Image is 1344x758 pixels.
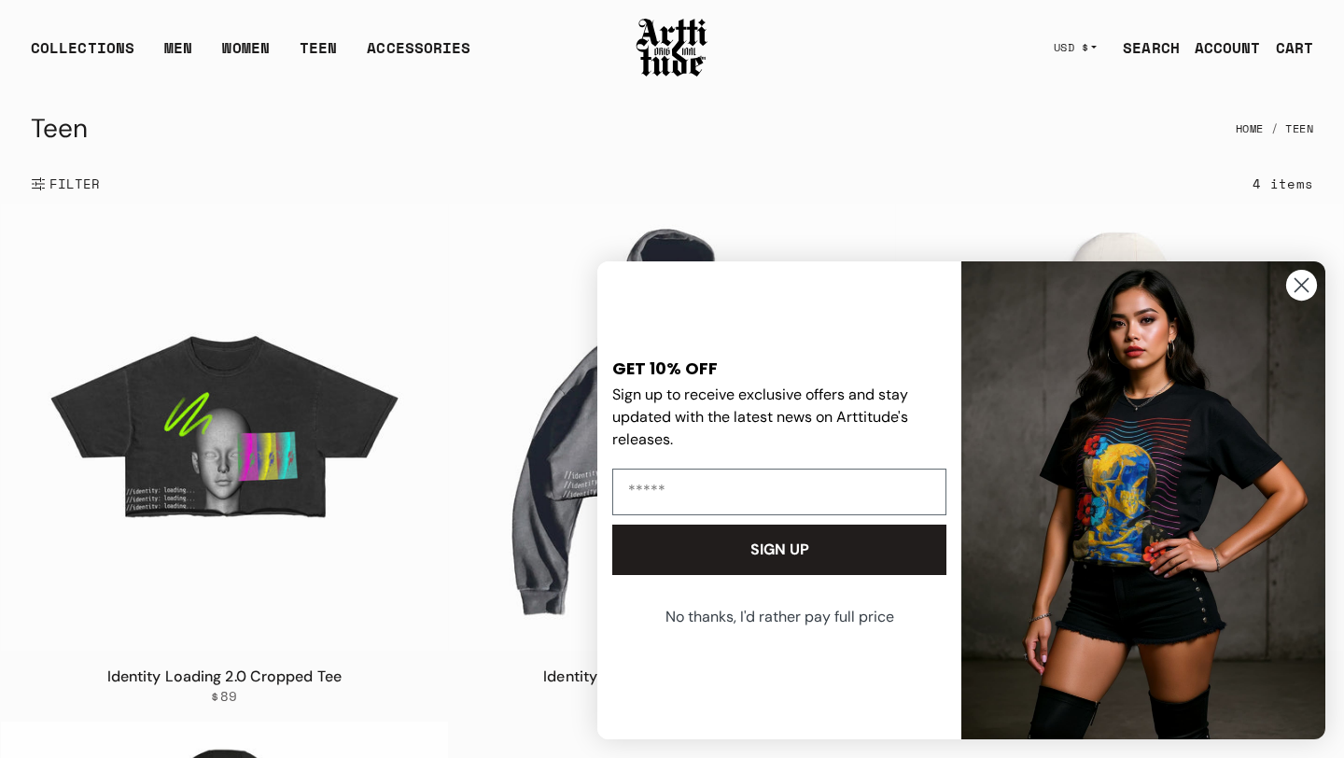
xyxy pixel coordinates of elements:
ul: Main navigation [16,36,485,74]
img: Arttitude [635,16,709,79]
span: USD $ [1054,40,1089,55]
a: Home [1236,108,1264,149]
a: Identity Loading 1.0 Cropped Hoodie [543,667,801,686]
span: FILTER [46,175,101,193]
button: Show filters [31,163,101,204]
a: TEEN [300,36,337,74]
img: Identity Loading 1.0 Cropped Hoodie [449,204,896,652]
li: Teen [1264,108,1314,149]
div: 4 items [1253,173,1313,194]
img: Identity Loading 2.0 Cropped Tee [1,204,448,652]
span: GET 10% OFF [612,357,718,380]
a: SEARCH [1108,29,1180,66]
img: 88b40c6e-4fbe-451e-b692-af676383430e.jpeg [961,261,1325,739]
a: ACCOUNT [1180,29,1261,66]
div: ACCESSORIES [367,36,470,74]
a: MEN [164,36,192,74]
span: Sign up to receive exclusive offers and stay updated with the latest news on Arttitude's releases. [612,385,908,449]
button: No thanks, I'd rather pay full price [610,594,948,640]
button: Close dialog [1285,269,1318,302]
a: Open cart [1261,29,1313,66]
input: Email [612,469,946,515]
a: Identity Loading 2.0 Cropped Tee [107,667,342,686]
button: USD $ [1043,27,1109,68]
img: 404 Not Found Signature Hoodie [896,204,1343,652]
div: CART [1276,36,1313,59]
div: COLLECTIONS [31,36,134,74]
h1: Teen [31,106,88,151]
a: WOMEN [222,36,270,74]
div: FLYOUT Form [579,243,1344,758]
span: $89 [211,688,237,705]
button: SIGN UP [612,525,946,575]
